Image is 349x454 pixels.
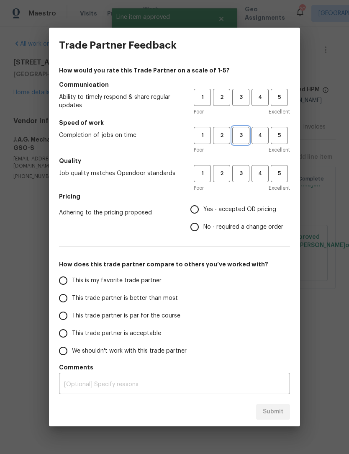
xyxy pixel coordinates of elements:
[59,192,290,201] h5: Pricing
[59,39,177,51] h3: Trade Partner Feedback
[59,66,290,75] h4: How would you rate this Trade Partner on a scale of 1-5?
[59,93,180,110] span: Ability to timely respond & share regular updates
[251,89,269,106] button: 4
[271,127,288,144] button: 5
[252,169,268,178] span: 4
[213,127,230,144] button: 2
[232,165,249,182] button: 3
[272,169,287,178] span: 5
[72,312,180,320] span: This trade partner is par for the course
[233,93,249,102] span: 3
[195,131,210,140] span: 1
[271,165,288,182] button: 5
[72,347,187,356] span: We shouldn't work with this trade partner
[195,93,210,102] span: 1
[271,89,288,106] button: 5
[72,294,178,303] span: This trade partner is better than most
[214,93,229,102] span: 2
[59,131,180,139] span: Completion of jobs on time
[251,165,269,182] button: 4
[59,260,290,268] h5: How does this trade partner compare to others you’ve worked with?
[72,276,162,285] span: This is my favorite trade partner
[232,127,249,144] button: 3
[59,119,290,127] h5: Speed of work
[233,131,249,140] span: 3
[59,169,180,178] span: Job quality matches Opendoor standards
[190,201,290,236] div: Pricing
[214,131,229,140] span: 2
[269,146,290,154] span: Excellent
[269,184,290,192] span: Excellent
[213,89,230,106] button: 2
[214,169,229,178] span: 2
[72,329,161,338] span: This trade partner is acceptable
[232,89,249,106] button: 3
[251,127,269,144] button: 4
[59,157,290,165] h5: Quality
[203,205,276,214] span: Yes - accepted OD pricing
[252,93,268,102] span: 4
[59,363,290,371] h5: Comments
[252,131,268,140] span: 4
[59,272,290,360] div: How does this trade partner compare to others you’ve worked with?
[194,146,204,154] span: Poor
[203,223,283,232] span: No - required a change order
[194,127,211,144] button: 1
[194,165,211,182] button: 1
[194,89,211,106] button: 1
[272,131,287,140] span: 5
[272,93,287,102] span: 5
[269,108,290,116] span: Excellent
[233,169,249,178] span: 3
[194,184,204,192] span: Poor
[59,80,290,89] h5: Communication
[213,165,230,182] button: 2
[195,169,210,178] span: 1
[59,209,177,217] span: Adhering to the pricing proposed
[194,108,204,116] span: Poor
